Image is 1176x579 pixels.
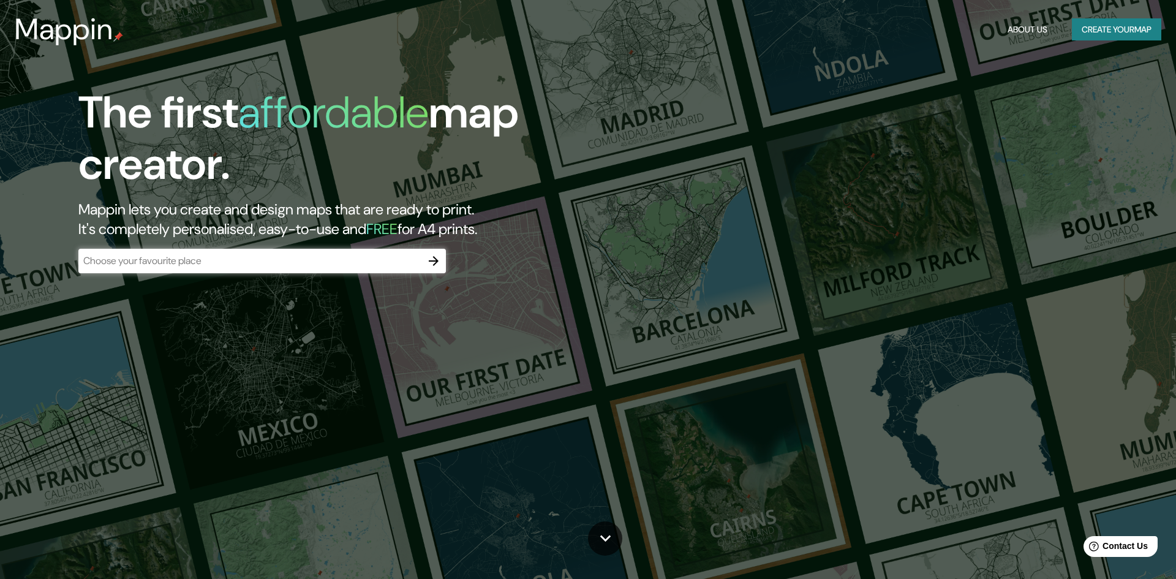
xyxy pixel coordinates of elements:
img: mappin-pin [113,32,123,42]
h5: FREE [366,219,398,238]
iframe: Help widget launcher [1067,531,1163,566]
h1: The first map creator. [78,87,666,200]
h2: Mappin lets you create and design maps that are ready to print. It's completely personalised, eas... [78,200,666,239]
button: About Us [1003,18,1052,41]
button: Create yourmap [1072,18,1161,41]
h1: affordable [238,84,429,141]
input: Choose your favourite place [78,254,421,268]
h3: Mappin [15,12,113,47]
